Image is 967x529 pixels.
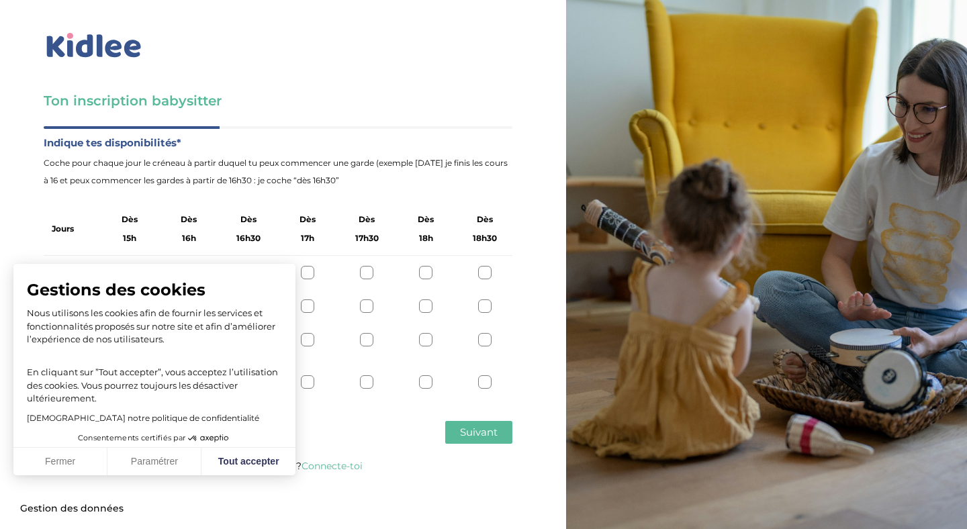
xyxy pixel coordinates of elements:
[122,211,138,228] span: Dès
[240,211,257,228] span: Dès
[44,91,512,110] h3: Ton inscription babysitter
[302,460,363,472] a: Connecte-toi
[477,211,493,228] span: Dès
[44,154,512,189] span: Coche pour chaque jour le créneau à partir duquel tu peux commencer une garde (exemple [DATE] je ...
[27,307,282,346] p: Nous utilisons les cookies afin de fournir les services et fonctionnalités proposés sur notre sit...
[359,211,375,228] span: Dès
[27,413,259,423] a: [DEMOGRAPHIC_DATA] notre politique de confidentialité
[181,211,197,228] span: Dès
[44,30,144,61] img: logo_kidlee_bleu
[236,230,261,247] span: 16h30
[123,230,136,247] span: 15h
[473,230,497,247] span: 18h30
[419,230,433,247] span: 18h
[20,503,124,515] span: Gestion des données
[201,448,295,476] button: Tout accepter
[445,421,512,444] button: Suivant
[52,220,74,238] label: Jours
[418,211,434,228] span: Dès
[12,495,132,523] button: Fermer le widget sans consentement
[27,353,282,405] p: En cliquant sur ”Tout accepter”, vous acceptez l’utilisation des cookies. Vous pourrez toujours l...
[301,230,314,247] span: 17h
[355,230,379,247] span: 17h30
[460,426,498,438] span: Suivant
[71,430,238,447] button: Consentements certifiés par
[13,448,107,476] button: Fermer
[27,280,282,300] span: Gestions des cookies
[78,434,185,442] span: Consentements certifiés par
[300,211,316,228] span: Dès
[107,448,201,476] button: Paramétrer
[44,134,512,152] label: Indique tes disponibilités*
[182,230,196,247] span: 16h
[188,418,228,459] svg: Axeptio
